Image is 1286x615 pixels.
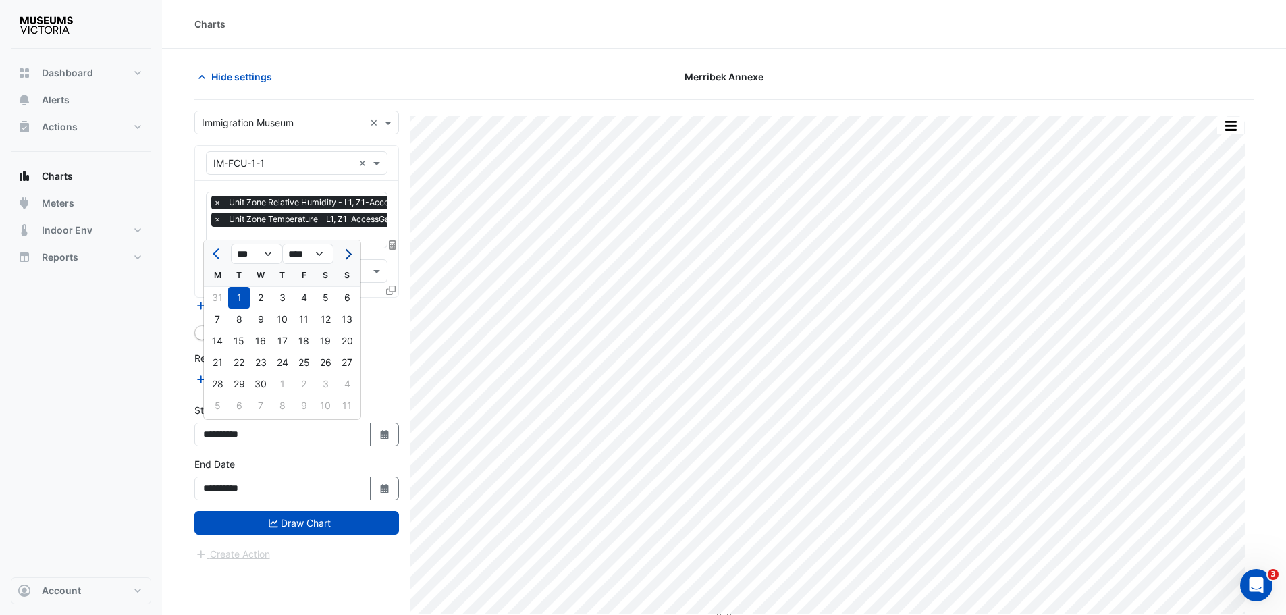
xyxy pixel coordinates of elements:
div: 4 [336,373,358,395]
div: S [315,265,336,286]
div: Wednesday, May 7, 2025 [250,395,271,417]
button: Reports [11,244,151,271]
label: End Date [194,457,235,471]
div: 2 [250,287,271,309]
label: Reference Lines [194,351,265,365]
div: 28 [207,373,228,395]
div: 30 [250,373,271,395]
div: M [207,265,228,286]
div: Friday, April 11, 2025 [293,309,315,330]
div: Monday, March 31, 2025 [207,287,228,309]
span: Merribek Annexe [685,70,763,84]
span: Clear [358,156,370,170]
div: 19 [315,330,336,352]
span: Unit Zone Temperature - L1, Z1-AccessGallery [225,213,410,226]
div: Thursday, May 1, 2025 [271,373,293,395]
span: Hide settings [211,70,272,84]
div: 7 [250,395,271,417]
div: Wednesday, April 16, 2025 [250,330,271,352]
div: Tuesday, April 8, 2025 [228,309,250,330]
div: 29 [228,373,250,395]
div: Charts [194,17,225,31]
button: Add Equipment [194,298,276,313]
div: Tuesday, April 15, 2025 [228,330,250,352]
div: Friday, April 18, 2025 [293,330,315,352]
div: 9 [293,395,315,417]
button: Indoor Env [11,217,151,244]
div: Saturday, April 19, 2025 [315,330,336,352]
span: Charts [42,169,73,183]
span: Alerts [42,93,70,107]
span: Account [42,584,81,597]
div: Wednesday, April 23, 2025 [250,352,271,373]
div: 5 [207,395,228,417]
div: 11 [293,309,315,330]
span: Meters [42,196,74,210]
div: 15 [228,330,250,352]
div: 9 [250,309,271,330]
div: W [250,265,271,286]
div: Thursday, April 24, 2025 [271,352,293,373]
div: Monday, April 21, 2025 [207,352,228,373]
div: Thursday, April 17, 2025 [271,330,293,352]
div: 2 [293,373,315,395]
fa-icon: Select Date [379,429,391,440]
app-icon: Indoor Env [18,223,31,237]
div: 1 [271,373,293,395]
div: Thursday, April 3, 2025 [271,287,293,309]
span: Clear [370,115,381,130]
select: Select year [282,244,333,264]
div: Tuesday, April 22, 2025 [228,352,250,373]
img: Company Logo [16,11,77,38]
button: More Options [1217,117,1244,134]
label: Start Date [194,403,240,417]
div: Friday, April 25, 2025 [293,352,315,373]
div: 10 [315,395,336,417]
div: Saturday, April 26, 2025 [315,352,336,373]
div: 8 [271,395,293,417]
div: 7 [207,309,228,330]
div: Wednesday, April 9, 2025 [250,309,271,330]
span: Dashboard [42,66,93,80]
div: Wednesday, April 30, 2025 [250,373,271,395]
div: 22 [228,352,250,373]
button: Draw Chart [194,511,399,535]
div: 12 [315,309,336,330]
div: 14 [207,330,228,352]
div: Friday, May 9, 2025 [293,395,315,417]
span: Clone Favourites and Tasks from this Equipment to other Equipment [386,284,396,296]
div: Sunday, April 13, 2025 [336,309,358,330]
div: Sunday, May 11, 2025 [336,395,358,417]
div: T [271,265,293,286]
div: Wednesday, April 2, 2025 [250,287,271,309]
div: 6 [336,287,358,309]
div: Saturday, April 5, 2025 [315,287,336,309]
div: Monday, April 14, 2025 [207,330,228,352]
button: Hide settings [194,65,281,88]
app-icon: Actions [18,120,31,134]
div: 18 [293,330,315,352]
div: Friday, April 4, 2025 [293,287,315,309]
button: Dashboard [11,59,151,86]
app-icon: Alerts [18,93,31,107]
div: 13 [336,309,358,330]
div: Tuesday, April 1, 2025 [228,287,250,309]
div: T [228,265,250,286]
app-icon: Meters [18,196,31,210]
div: Sunday, April 20, 2025 [336,330,358,352]
div: Monday, April 7, 2025 [207,309,228,330]
div: 26 [315,352,336,373]
button: Charts [11,163,151,190]
div: 11 [336,395,358,417]
fa-icon: Select Date [379,483,391,494]
div: 21 [207,352,228,373]
div: 3 [271,287,293,309]
div: 6 [228,395,250,417]
div: 27 [336,352,358,373]
span: Indoor Env [42,223,92,237]
div: Tuesday, April 29, 2025 [228,373,250,395]
button: Alerts [11,86,151,113]
div: S [336,265,358,286]
div: 10 [271,309,293,330]
button: Account [11,577,151,604]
